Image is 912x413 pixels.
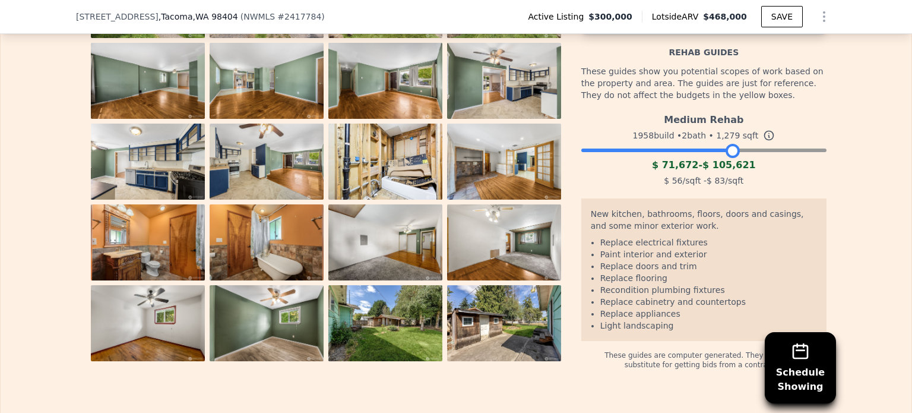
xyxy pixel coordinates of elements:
[581,127,826,144] div: 1958 build • 2 bath • sqft
[328,43,442,119] img: Property Photo 7
[600,308,817,320] li: Replace appliances
[581,158,826,172] div: -
[581,341,826,370] div: These guides are computer generated. They should not substitute for getting bids from a contractor.
[716,131,740,140] span: 1,279
[581,108,826,127] div: Medium Rehab
[159,11,238,23] span: , Tacoma
[447,43,561,119] img: Property Photo 8
[591,208,817,237] div: New kitchen, bathrooms, floors, doors and casings, and some minor exterior work.
[652,11,703,23] span: Lotside ARV
[328,124,442,200] img: Property Photo 11
[91,124,205,200] img: Property Photo 9
[91,204,205,280] img: Property Photo 13
[652,159,698,171] span: $ 71,672
[761,6,803,27] button: SAVE
[765,332,836,403] button: ScheduleShowing
[600,320,817,332] li: Light landscaping
[447,285,561,361] img: Property Photo 20
[702,159,756,171] span: $ 105,621
[600,272,817,284] li: Replace flooring
[588,11,632,23] span: $300,000
[664,176,682,185] span: $ 56
[210,285,324,361] img: Property Photo 18
[240,11,325,23] div: ( )
[600,296,817,308] li: Replace cabinetry and countertops
[447,204,561,280] img: Property Photo 16
[600,284,817,296] li: Recondition plumbing fixtures
[328,285,442,361] img: Property Photo 19
[600,237,817,248] li: Replace electrical fixtures
[812,5,836,29] button: Show Options
[703,12,747,21] span: $468,000
[600,260,817,272] li: Replace doors and trim
[91,43,205,119] img: Property Photo 5
[581,172,826,189] div: /sqft - /sqft
[581,34,826,58] div: Rehab guides
[600,248,817,260] li: Paint interior and exterior
[581,58,826,108] div: These guides show you potential scopes of work based on the property and area. The guides are jus...
[193,12,238,21] span: , WA 98404
[210,43,324,119] img: Property Photo 6
[76,11,159,23] span: [STREET_ADDRESS]
[210,124,324,200] img: Property Photo 10
[277,12,321,21] span: # 2417784
[447,124,561,200] img: Property Photo 12
[707,176,725,185] span: $ 83
[210,204,324,280] img: Property Photo 14
[528,11,588,23] span: Active Listing
[328,204,442,280] img: Property Photo 15
[91,285,205,361] img: Property Photo 17
[243,12,275,21] span: NWMLS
